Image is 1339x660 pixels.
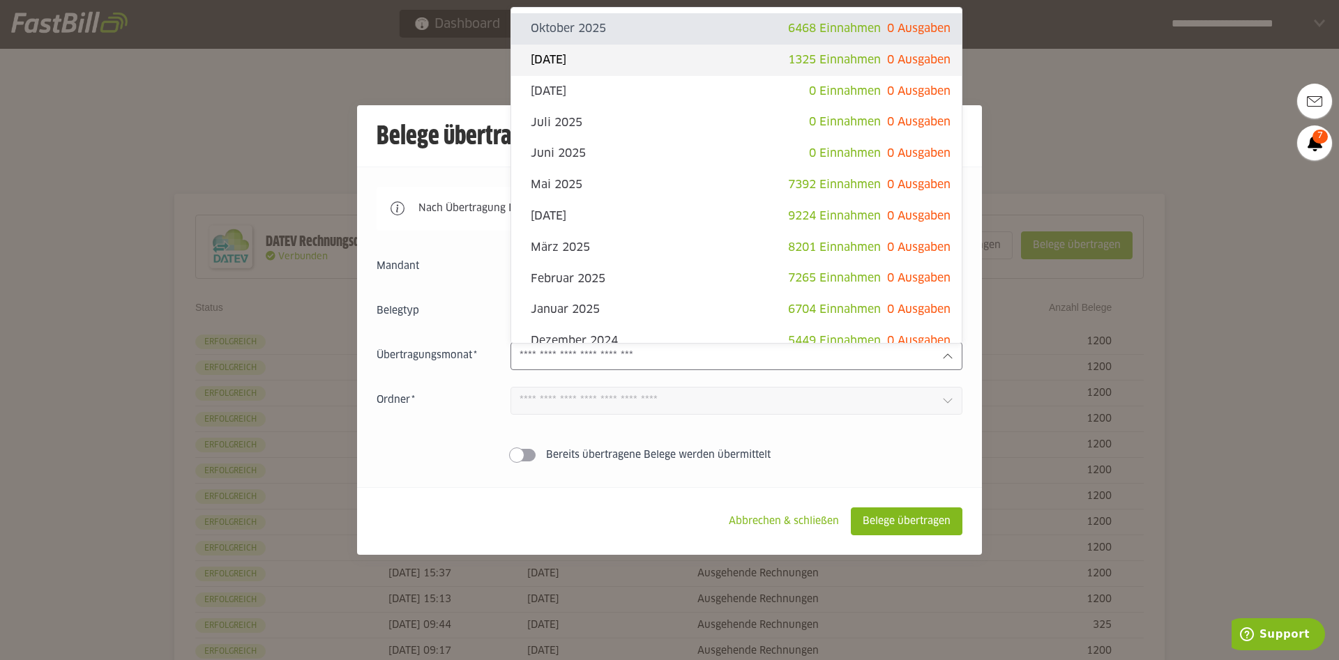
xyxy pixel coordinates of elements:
[511,13,962,45] sl-option: Oktober 2025
[788,304,881,315] span: 6704 Einnahmen
[511,169,962,201] sl-option: Mai 2025
[511,232,962,263] sl-option: März 2025
[788,179,881,190] span: 7392 Einnahmen
[788,335,881,346] span: 5449 Einnahmen
[887,335,951,346] span: 0 Ausgaben
[788,242,881,253] span: 8201 Einnahmen
[809,116,881,128] span: 0 Einnahmen
[887,54,951,66] span: 0 Ausgaben
[887,86,951,97] span: 0 Ausgaben
[809,86,881,97] span: 0 Einnahmen
[887,23,951,34] span: 0 Ausgaben
[887,304,951,315] span: 0 Ausgaben
[809,148,881,159] span: 0 Einnahmen
[788,54,881,66] span: 1325 Einnahmen
[377,448,962,462] sl-switch: Bereits übertragene Belege werden übermittelt
[887,148,951,159] span: 0 Ausgaben
[887,273,951,284] span: 0 Ausgaben
[511,325,962,357] sl-option: Dezember 2024
[788,23,881,34] span: 6468 Einnahmen
[1232,618,1325,653] iframe: Öffnet ein Widget, in dem Sie weitere Informationen finden
[887,179,951,190] span: 0 Ausgaben
[511,294,962,325] sl-option: Januar 2025
[788,210,881,222] span: 9224 Einnahmen
[511,263,962,294] sl-option: Februar 2025
[511,76,962,107] sl-option: [DATE]
[717,507,851,535] sl-button: Abbrechen & schließen
[851,507,962,535] sl-button: Belege übertragen
[1312,130,1328,144] span: 7
[511,201,962,232] sl-option: [DATE]
[788,273,881,284] span: 7265 Einnahmen
[887,116,951,128] span: 0 Ausgaben
[887,210,951,222] span: 0 Ausgaben
[511,45,962,76] sl-option: [DATE]
[887,242,951,253] span: 0 Ausgaben
[511,107,962,138] sl-option: Juli 2025
[511,138,962,169] sl-option: Juni 2025
[1297,125,1332,160] a: 7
